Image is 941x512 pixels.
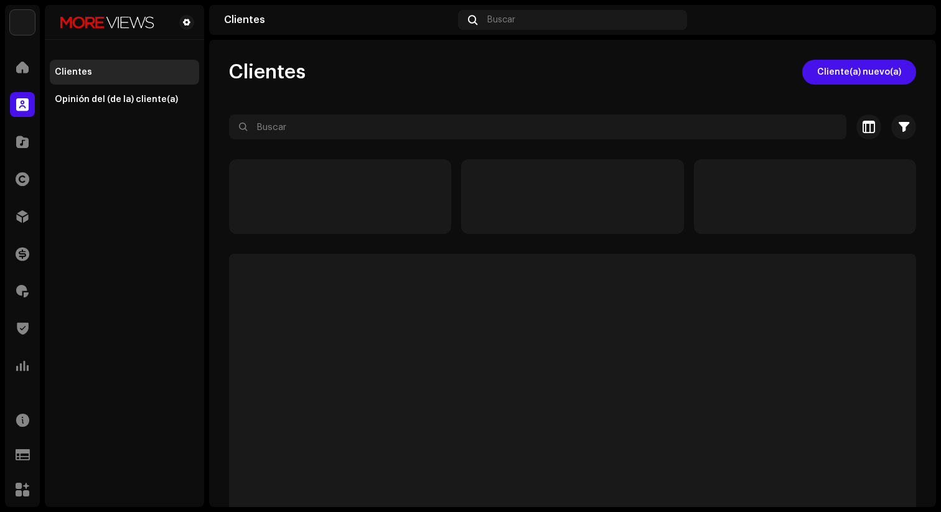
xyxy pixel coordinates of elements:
span: Clientes [229,60,306,85]
button: Cliente(a) nuevo(a) [802,60,916,85]
div: Clientes [55,67,92,77]
img: d33e7525-e535-406c-bd75-4996859269b0 [10,10,35,35]
input: Buscar [229,114,846,139]
re-m-nav-item: Clientes [50,60,199,85]
div: Clientes [224,15,453,25]
div: Opinión del (de la) cliente(a) [55,95,178,105]
img: c50c6205-3ca2-4a42-8b1e-ec5f4b513db8 [901,10,921,30]
span: Buscar [487,15,515,25]
re-m-nav-item: Opinión del (de la) cliente(a) [50,87,199,112]
span: Cliente(a) nuevo(a) [817,60,901,85]
img: 022bc622-acf9-44f3-be7c-945a65ee7bb4 [55,15,159,30]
